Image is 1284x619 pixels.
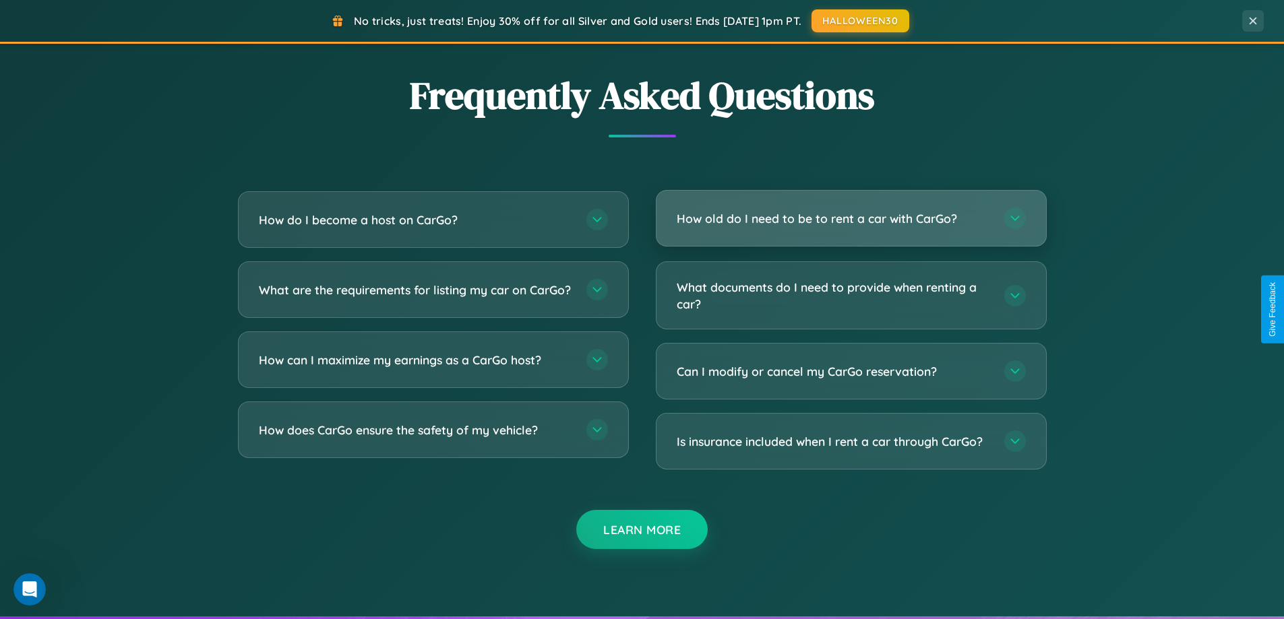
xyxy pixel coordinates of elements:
[13,573,46,606] iframe: Intercom live chat
[677,433,991,450] h3: Is insurance included when I rent a car through CarGo?
[354,14,801,28] span: No tricks, just treats! Enjoy 30% off for all Silver and Gold users! Ends [DATE] 1pm PT.
[812,9,909,32] button: HALLOWEEN30
[677,279,991,312] h3: What documents do I need to provide when renting a car?
[677,210,991,227] h3: How old do I need to be to rent a car with CarGo?
[259,211,573,228] h3: How do I become a host on CarGo?
[259,422,573,438] h3: How does CarGo ensure the safety of my vehicle?
[259,352,573,368] h3: How can I maximize my earnings as a CarGo host?
[576,510,708,549] button: Learn More
[238,69,1047,121] h2: Frequently Asked Questions
[259,282,573,298] h3: What are the requirements for listing my car on CarGo?
[677,363,991,380] h3: Can I modify or cancel my CarGo reservation?
[1268,282,1277,337] div: Give Feedback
